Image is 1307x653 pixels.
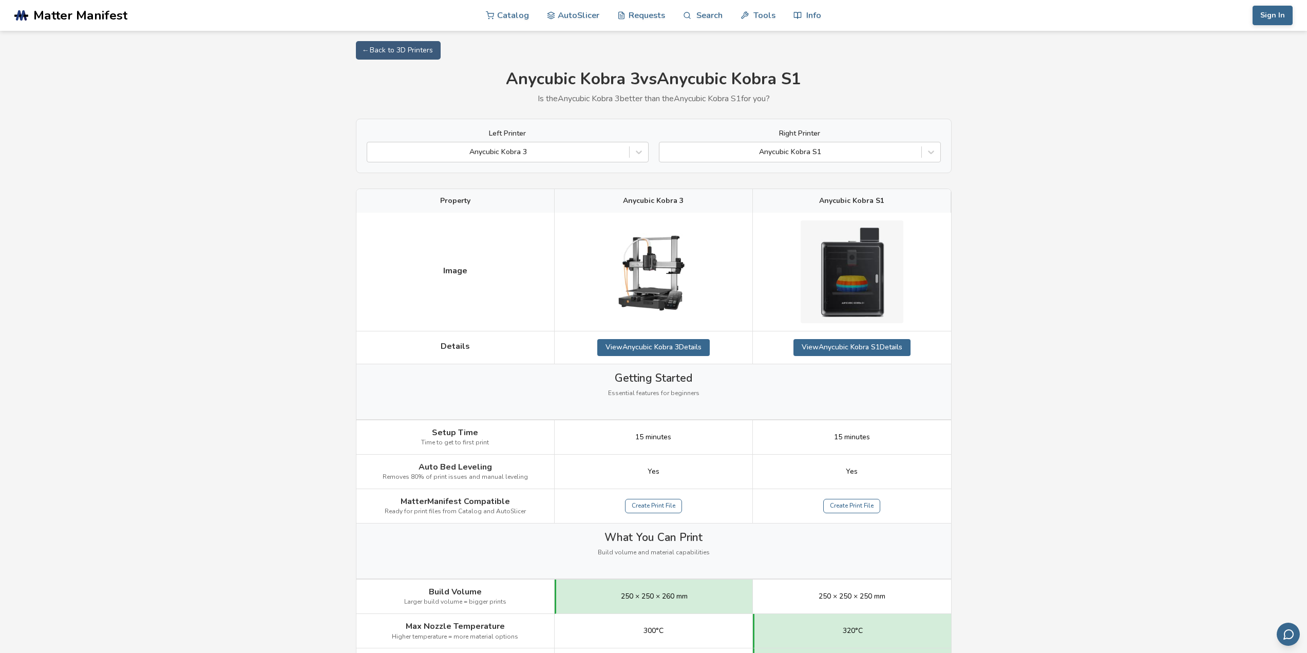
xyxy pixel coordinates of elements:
[1277,623,1300,646] button: Send feedback via email
[819,592,885,601] span: 250 × 250 × 250 mm
[597,339,710,356] a: ViewAnycubic Kobra 3Details
[621,592,688,601] span: 250 × 250 × 260 mm
[643,627,664,635] span: 300°C
[604,531,703,544] span: What You Can Print
[421,439,489,446] span: Time to get to first print
[648,468,659,476] span: Yes
[1253,6,1293,25] button: Sign In
[440,197,470,205] span: Property
[625,499,682,513] a: Create Print File
[843,627,863,635] span: 320°C
[392,633,518,641] span: Higher temperature = more material options
[598,549,710,556] span: Build volume and material capabilities
[823,499,880,513] a: Create Print File
[367,129,649,138] label: Left Printer
[834,433,870,441] span: 15 minutes
[385,508,526,515] span: Ready for print files from Catalog and AutoSlicer
[356,94,952,103] p: Is the Anycubic Kobra 3 better than the Anycubic Kobra S1 for you?
[33,8,127,23] span: Matter Manifest
[665,148,667,156] input: Anycubic Kobra S1
[443,266,467,275] span: Image
[419,462,492,472] span: Auto Bed Leveling
[793,339,911,356] a: ViewAnycubic Kobra S1Details
[819,197,884,205] span: Anycubic Kobra S1
[401,497,510,506] span: MatterManifest Compatible
[404,599,506,606] span: Larger build volume = bigger prints
[846,468,858,476] span: Yes
[623,197,684,205] span: Anycubic Kobra 3
[441,342,470,351] span: Details
[372,148,374,156] input: Anycubic Kobra 3
[615,372,692,384] span: Getting Started
[608,390,699,397] span: Essential features for beginners
[429,587,482,596] span: Build Volume
[602,220,705,323] img: Anycubic Kobra 3
[406,622,505,631] span: Max Nozzle Temperature
[432,428,478,437] span: Setup Time
[635,433,671,441] span: 15 minutes
[801,220,903,323] img: Anycubic Kobra S1
[383,474,528,481] span: Removes 80% of print issues and manual leveling
[356,41,441,60] a: ← Back to 3D Printers
[659,129,941,138] label: Right Printer
[356,70,952,89] h1: Anycubic Kobra 3 vs Anycubic Kobra S1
